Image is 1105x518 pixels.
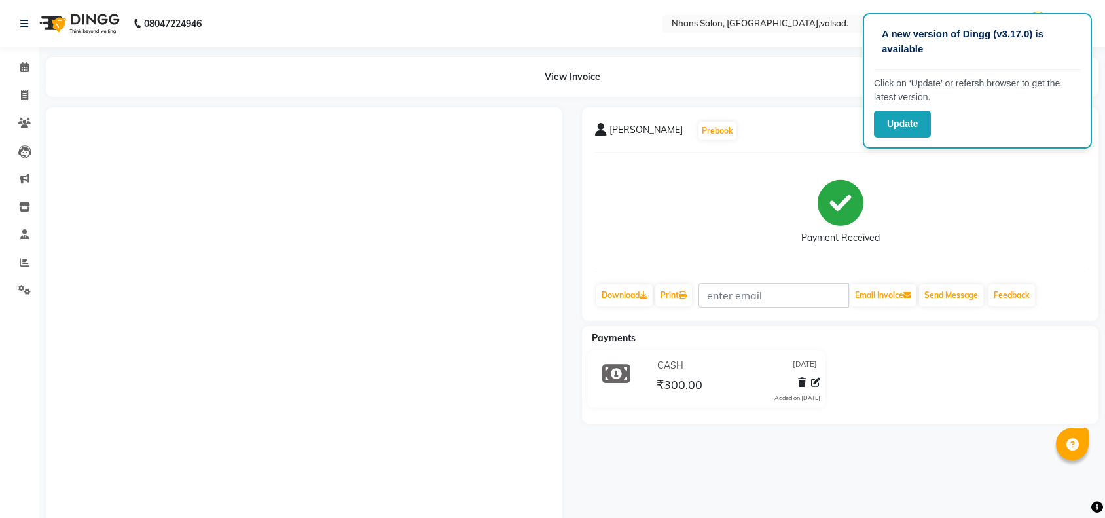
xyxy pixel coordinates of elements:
div: Added on [DATE] [774,394,820,403]
a: Feedback [988,284,1035,306]
button: Send Message [919,284,983,306]
a: Print [655,284,692,306]
button: Email Invoice [850,284,916,306]
button: Prebook [698,122,736,140]
img: MEET [1026,12,1049,35]
div: View Invoice [46,57,1098,97]
iframe: chat widget [1050,466,1092,505]
span: [PERSON_NAME] [609,123,683,141]
p: A new version of Dingg (v3.17.0) is available [882,27,1073,56]
span: [DATE] [793,359,817,373]
img: logo [33,5,123,42]
a: Download [596,284,653,306]
span: ₹300.00 [657,377,702,396]
b: 08047224946 [144,5,202,42]
p: Click on ‘Update’ or refersh browser to get the latest version. [874,77,1081,104]
input: enter email [698,283,849,308]
span: CASH [657,359,683,373]
span: Payments [592,332,636,344]
div: Payment Received [801,231,880,245]
button: Update [874,111,931,138]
